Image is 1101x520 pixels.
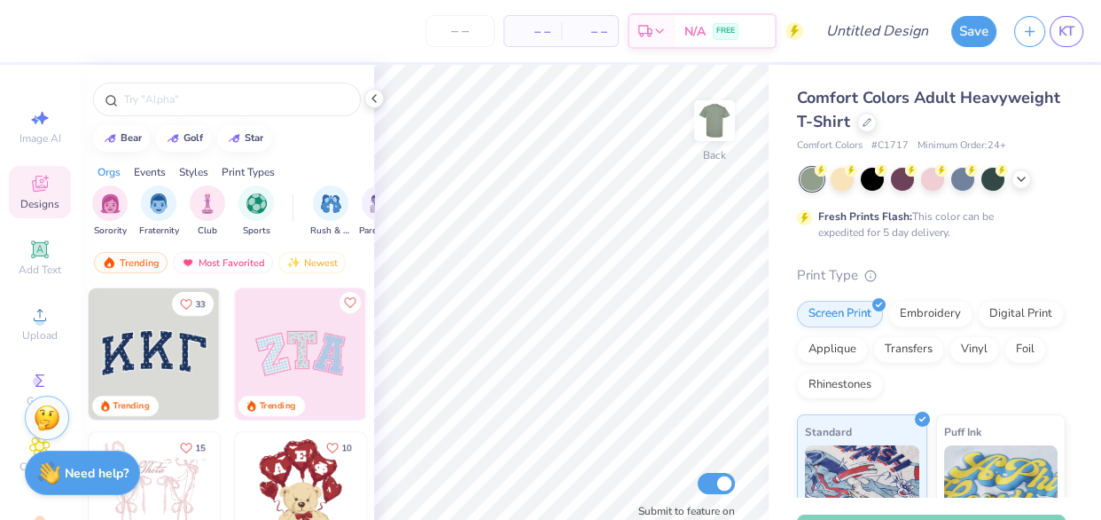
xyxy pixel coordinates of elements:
span: Sports [243,225,270,238]
div: filter for Rush & Bid [310,185,351,238]
img: Back [697,103,732,138]
img: most_fav.gif [181,256,195,269]
strong: Fresh Prints Flash: [818,209,912,224]
div: Print Type [797,265,1066,286]
img: Sorority Image [100,193,121,214]
div: Orgs [98,164,121,180]
span: Greek [27,394,54,408]
button: filter button [238,185,274,238]
img: 5ee11766-d822-42f5-ad4e-763472bf8dcf [365,288,496,420]
div: Back [703,147,726,163]
button: Save [951,16,996,47]
img: Sports Image [246,193,267,214]
div: Trending [94,252,168,273]
div: bear [121,133,142,143]
button: Like [318,436,360,460]
div: Print Types [222,164,275,180]
div: star [245,133,263,143]
span: Parent's Weekend [359,225,400,238]
img: trend_line.gif [166,133,180,144]
div: Digital Print [978,301,1064,327]
span: Club [198,225,217,238]
div: Most Favorited [173,252,273,273]
span: FREE [716,25,735,37]
div: Trending [113,399,150,413]
span: – – [515,22,550,41]
span: 33 [195,300,206,309]
div: Styles [179,164,208,180]
span: Comfort Colors [797,138,863,154]
span: 10 [341,444,352,453]
span: Minimum Order: 24 + [917,138,1006,154]
div: filter for Sorority [92,185,128,238]
span: N/A [684,22,706,41]
button: star [217,125,271,152]
div: filter for Club [190,185,225,238]
span: Fraternity [139,225,179,238]
img: Parent's Weekend Image [370,193,390,214]
div: Transfers [873,336,944,363]
img: trend_line.gif [227,133,241,144]
strong: Need help? [65,465,129,482]
div: Trending [260,399,296,413]
button: bear [93,125,150,152]
span: Clipart & logos [9,460,71,488]
span: Sorority [94,225,127,238]
span: Puff Ink [944,422,981,441]
button: filter button [139,185,179,238]
span: Rush & Bid [310,225,351,238]
img: 9980f5e8-e6a1-4b4a-8839-2b0e9349023c [235,288,366,420]
div: filter for Fraternity [139,185,179,238]
button: filter button [310,185,351,238]
input: Untitled Design [812,13,942,49]
button: filter button [359,185,400,238]
img: Club Image [198,193,217,214]
img: Rush & Bid Image [321,193,341,214]
div: filter for Parent's Weekend [359,185,400,238]
img: edfb13fc-0e43-44eb-bea2-bf7fc0dd67f9 [219,288,350,420]
div: Embroidery [888,301,972,327]
button: Like [340,292,361,313]
div: Newest [278,252,346,273]
span: 15 [195,444,206,453]
button: Like [172,436,214,460]
span: Designs [20,197,59,211]
span: KT [1058,21,1074,42]
img: Fraternity Image [149,193,168,214]
span: Upload [22,328,58,343]
div: Applique [797,336,868,363]
img: Newest.gif [286,256,301,269]
span: Standard [805,422,852,441]
input: – – [426,15,495,47]
div: This color can be expedited for 5 day delivery. [818,209,1036,240]
img: trend_line.gif [103,133,117,144]
div: Screen Print [797,301,883,327]
img: 3b9aba4f-e317-4aa7-a679-c95a879539bd [89,288,220,420]
input: Try "Alpha" [122,91,349,108]
div: Rhinestones [797,372,883,398]
div: filter for Sports [238,185,274,238]
span: Image AI [20,131,61,146]
div: Foil [1004,336,1046,363]
span: # C1717 [871,138,909,154]
span: Comfort Colors Adult Heavyweight T-Shirt [797,87,1060,132]
button: filter button [190,185,225,238]
div: Events [134,164,166,180]
div: Vinyl [949,336,999,363]
button: Like [172,292,214,316]
span: – – [572,22,607,41]
a: KT [1050,16,1083,47]
button: golf [156,125,211,152]
button: filter button [92,185,128,238]
span: Add Text [19,263,61,277]
div: golf [183,133,203,143]
img: trending.gif [102,256,116,269]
